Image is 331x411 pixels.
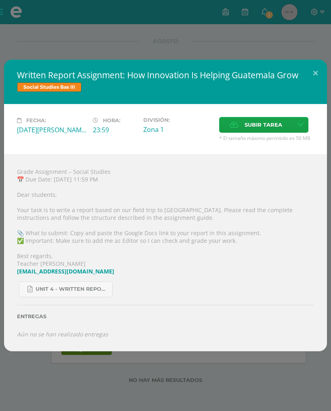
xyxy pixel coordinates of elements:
[17,82,82,92] span: Social Studies Bas III
[93,125,137,134] div: 23:59
[17,267,114,275] a: [EMAIL_ADDRESS][DOMAIN_NAME]
[36,286,108,292] span: Unit 4 - Written Report Assignment_ How Innovation Is Helping [GEOGRAPHIC_DATA] Grow.pdf
[26,117,46,123] span: Fecha:
[245,117,282,132] span: Subir tarea
[17,125,86,134] div: [DATE][PERSON_NAME]
[143,117,213,123] label: División:
[143,125,213,134] div: Zona 1
[17,69,314,81] h2: Written Report Assignment: How Innovation Is Helping Guatemala Grow
[17,313,314,319] label: Entregas
[19,282,113,297] a: Unit 4 - Written Report Assignment_ How Innovation Is Helping [GEOGRAPHIC_DATA] Grow.pdf
[103,117,120,123] span: Hora:
[17,330,108,338] i: Aún no se han realizado entregas
[304,60,327,87] button: Close (Esc)
[219,135,314,142] span: * El tamaño máximo permitido es 50 MB
[4,154,327,351] div: Grade Assignment – Social Studies 📅 Due Date: [DATE] 11:59 PM Dear students, Your task is to writ...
